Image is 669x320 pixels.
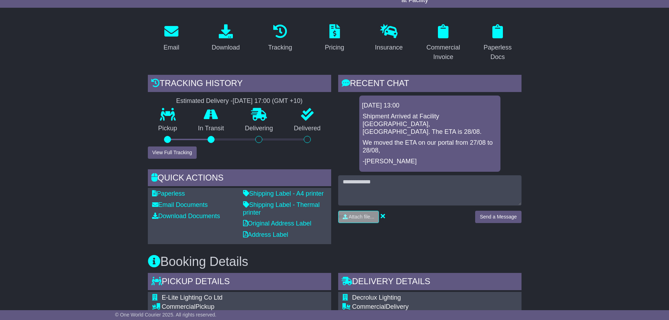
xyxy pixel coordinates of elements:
div: Tracking history [148,75,331,94]
div: [DATE] 17:00 (GMT +10) [233,97,303,105]
p: Pickup [148,125,188,132]
div: Tracking [268,43,292,52]
p: -[PERSON_NAME] [363,158,497,165]
a: Commercial Invoice [420,22,467,64]
a: Shipping Label - A4 printer [243,190,324,197]
div: Pricing [325,43,344,52]
div: Insurance [375,43,403,52]
p: Delivering [235,125,284,132]
a: Paperless [152,190,185,197]
span: © One World Courier 2025. All rights reserved. [115,312,217,318]
span: Commercial [162,303,196,310]
div: Download [212,43,240,52]
div: Delivery [352,303,511,311]
div: RECENT CHAT [338,75,522,94]
h3: Booking Details [148,255,522,269]
button: View Full Tracking [148,146,197,159]
p: Shipment Arrived at Facility [GEOGRAPHIC_DATA], [GEOGRAPHIC_DATA]. The ETA is 28/08. [363,113,497,136]
div: Email [163,43,179,52]
a: Pricing [320,22,349,55]
div: [DATE] 13:00 [362,102,498,110]
span: Commercial [352,303,386,310]
a: Insurance [370,22,407,55]
a: Original Address Label [243,220,311,227]
div: Estimated Delivery - [148,97,331,105]
div: Commercial Invoice [424,43,463,62]
div: Pickup [162,303,327,311]
p: Delivered [283,125,331,132]
span: E-Lite Lighting Co Ltd [162,294,223,301]
a: Address Label [243,231,288,238]
p: We moved the ETA on our portal from 27/08 to 28/08, [363,139,497,154]
a: Tracking [263,22,296,55]
div: Pickup Details [148,273,331,292]
a: Paperless Docs [474,22,522,64]
div: Paperless Docs [479,43,517,62]
a: Download [207,22,244,55]
div: Quick Actions [148,169,331,188]
a: Shipping Label - Thermal printer [243,201,320,216]
div: Delivery Details [338,273,522,292]
a: Download Documents [152,213,220,220]
p: In Transit [188,125,235,132]
button: Send a Message [475,211,521,223]
a: Email [159,22,184,55]
span: Decrolux Lighting [352,294,401,301]
a: Email Documents [152,201,208,208]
